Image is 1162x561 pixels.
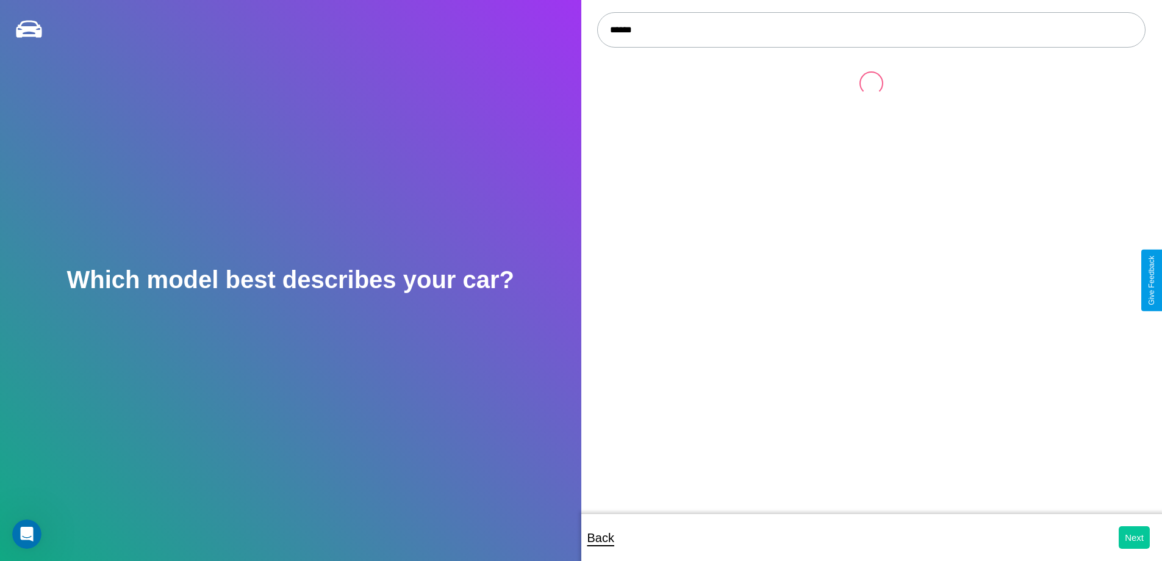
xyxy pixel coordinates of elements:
[12,519,41,549] iframe: Intercom live chat
[1119,526,1150,549] button: Next
[66,266,514,294] h2: Which model best describes your car?
[1147,256,1156,305] div: Give Feedback
[587,527,614,549] p: Back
